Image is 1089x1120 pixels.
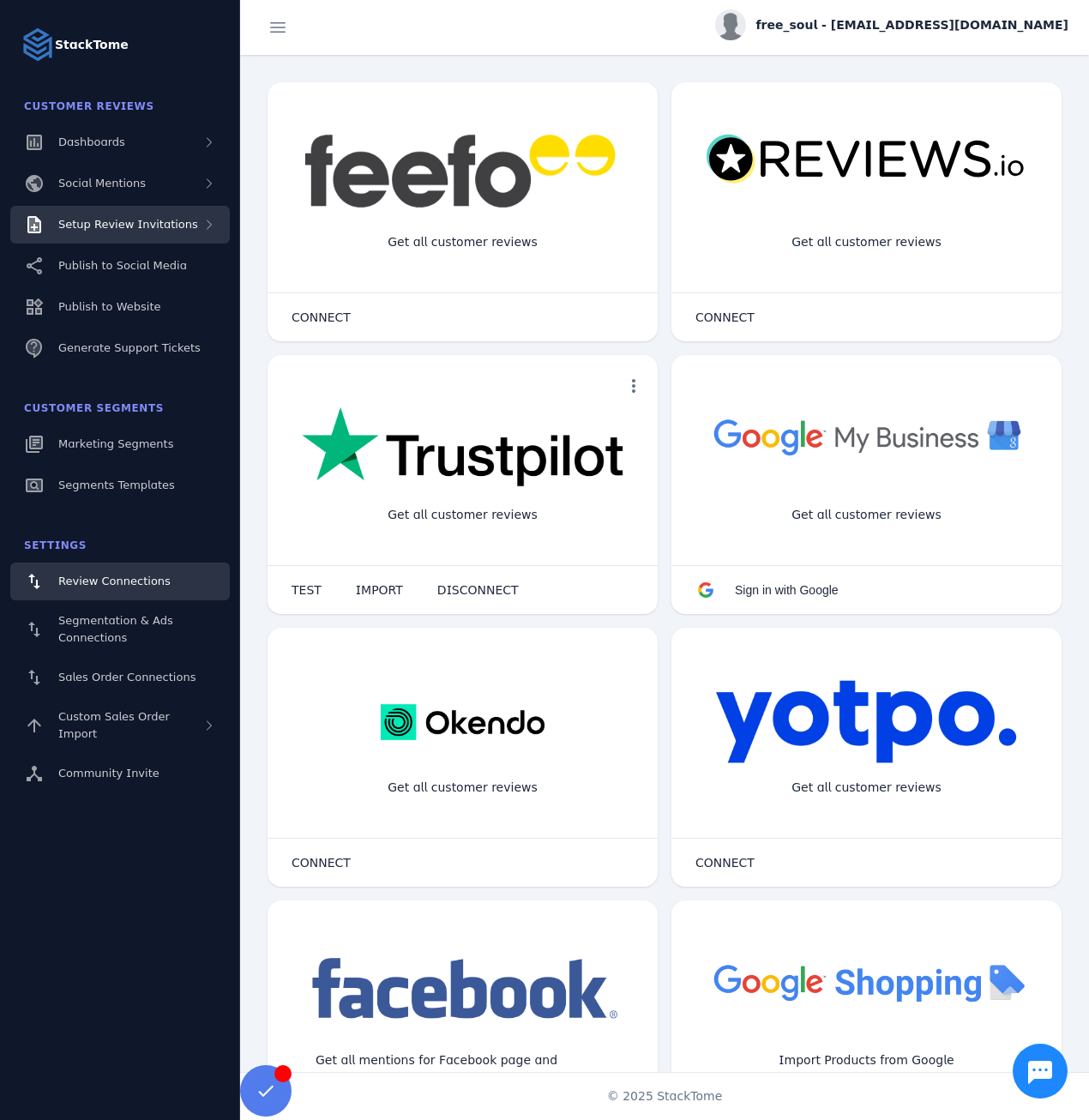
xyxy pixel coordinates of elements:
[302,952,623,1027] img: facebook.png
[374,765,551,810] div: Get all customer reviews
[778,765,955,810] div: Get all customer reviews
[617,369,651,403] button: more
[374,220,551,265] div: Get all customer reviews
[58,767,159,780] span: Community Invite
[10,563,230,600] a: Review Connections
[292,857,351,869] span: CONNECT
[58,177,146,190] span: Social Mentions
[10,288,230,326] a: Publish to Website
[24,100,154,112] span: Customer Reviews
[292,584,322,596] span: TEST
[24,402,164,414] span: Customer Segments
[374,492,551,538] div: Get all customer reviews
[55,36,129,54] strong: StackTome
[58,614,173,644] span: Segmentation & Ads Connections
[58,575,171,587] span: Review Connections
[339,573,420,607] button: IMPORT
[778,220,955,265] div: Get all customer reviews
[10,604,230,655] a: Segmentation & Ads Connections
[695,857,755,869] span: CONNECT
[302,1038,623,1101] div: Get all mentions for Facebook page and Instagram account
[302,406,623,490] img: trustpilot.png
[706,406,1027,467] img: googlebusiness.png
[58,300,160,313] span: Publish to Website
[274,573,339,607] button: TEST
[58,259,187,272] span: Publish to Social Media
[58,710,170,740] span: Custom Sales Order Import
[10,755,230,792] a: Community Invite
[10,659,230,696] a: Sales Order Connections
[58,218,198,231] span: Setup Review Invitations
[756,16,1068,34] span: free_soul - [EMAIL_ADDRESS][DOMAIN_NAME]
[58,479,175,491] span: Segments Templates
[274,300,368,334] button: CONNECT
[420,573,536,607] button: DISCONNECT
[715,679,1018,765] img: yotpo.png
[58,671,196,683] span: Sales Order Connections
[678,300,772,334] button: CONNECT
[24,539,87,551] span: Settings
[58,341,201,354] span: Generate Support Tickets
[274,846,368,880] button: CONNECT
[695,311,755,323] span: CONNECT
[706,134,1027,185] img: reviewsio.svg
[715,9,746,40] img: profile.jpg
[765,1038,967,1083] div: Import Products from Google
[10,247,230,285] a: Publish to Social Media
[706,952,1027,1012] img: googleshopping.png
[381,679,544,765] img: okendo.webp
[437,584,519,596] span: DISCONNECT
[778,492,955,538] div: Get all customer reviews
[58,437,173,450] span: Marketing Segments
[21,27,55,62] img: Logo image
[10,467,230,504] a: Segments Templates
[58,135,125,148] span: Dashboards
[735,583,839,597] span: Sign in with Google
[292,311,351,323] span: CONNECT
[607,1087,723,1105] span: © 2025 StackTome
[356,584,403,596] span: IMPORT
[678,573,856,607] button: Sign in with Google
[715,9,1068,40] button: free_soul - [EMAIL_ADDRESS][DOMAIN_NAME]
[678,846,772,880] button: CONNECT
[302,134,623,208] img: feefo.png
[10,329,230,367] a: Generate Support Tickets
[10,425,230,463] a: Marketing Segments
